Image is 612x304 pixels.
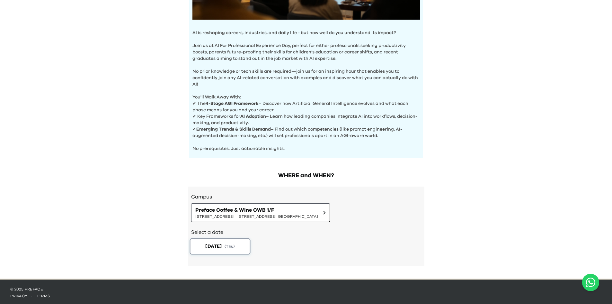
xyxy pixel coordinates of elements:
span: [STREET_ADDRESS] | [STREET_ADDRESS][GEOGRAPHIC_DATA] [195,214,318,219]
p: No prerequisites. Just actionable insights. [192,139,420,152]
p: No prior knowledge or tech skills are required—join us for an inspiring hour that enables you to ... [192,62,420,88]
b: AI Adoption [240,114,266,119]
span: · [28,294,36,298]
a: privacy [10,294,28,298]
button: Preface Coffee & Wine CWB 1/F[STREET_ADDRESS] | [STREET_ADDRESS][GEOGRAPHIC_DATA] [191,203,330,222]
h2: Select a date [191,228,421,236]
h3: Campus [191,193,421,201]
a: terms [36,294,50,298]
span: Preface Coffee & Wine CWB 1/F [195,206,318,214]
span: ( Thu ) [225,244,235,249]
p: © 2025 Preface [10,287,602,292]
button: Open WhatsApp chat [582,274,599,291]
button: [DATE](Thu) [190,238,250,254]
b: Emerging Trends & Skills Demand [196,127,271,132]
a: Chat with us on WhatsApp [582,274,599,291]
span: [DATE] [205,243,222,250]
p: ✔ The – Discover how Artificial General Intelligence evolves and what each phase means for you an... [192,100,420,113]
p: You'll Walk Away With: [192,88,420,100]
b: 4-Stage AGI Framework [206,101,259,106]
h2: WHERE and WHEN? [188,171,424,180]
p: ✔ Key Frameworks for – Learn how leading companies integrate AI into workflows, decision-making, ... [192,113,420,126]
p: ✔ – Find out which competencies (like prompt engineering, AI-augmented decision-making, etc.) wil... [192,126,420,139]
p: AI is reshaping careers, industries, and daily life - but how well do you understand its impact? [192,30,420,36]
p: Join us at AI For Professional Experience Day, perfect for either professionals seeking productiv... [192,36,420,62]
